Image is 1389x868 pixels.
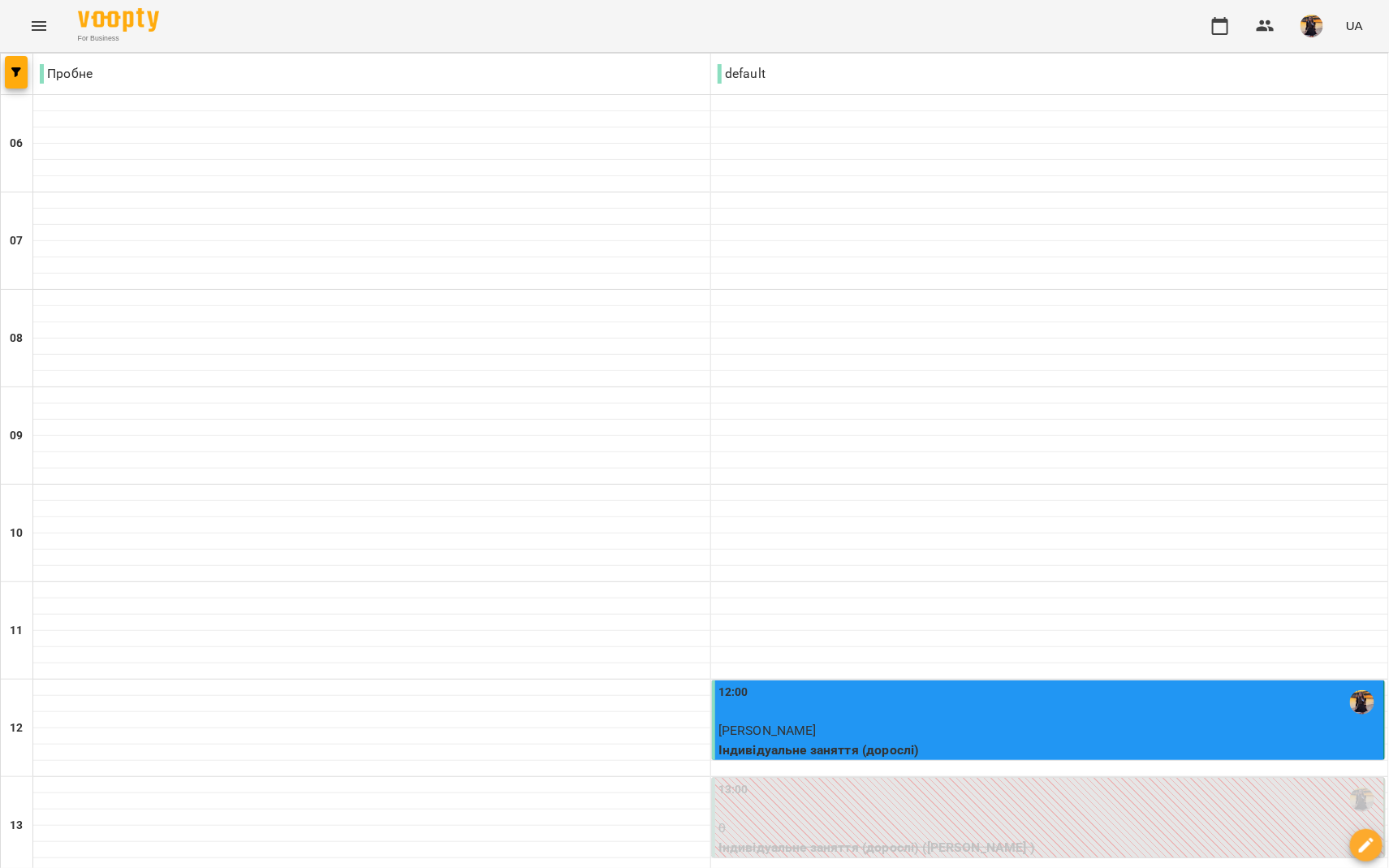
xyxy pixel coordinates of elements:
[1350,690,1374,715] img: Доля Єлизавета Миколаївна
[1346,17,1363,34] span: UA
[718,64,766,84] p: default
[10,817,23,835] h6: 13
[10,135,23,153] h6: 06
[1350,788,1374,812] img: Доля Єлизавета Миколаївна
[40,64,93,84] p: Пробне
[78,8,159,32] img: Voopty Logo
[10,719,23,737] h6: 12
[718,723,817,738] span: [PERSON_NAME]
[10,330,23,348] h6: 08
[78,33,159,44] span: For Business
[718,684,748,702] label: 12:00
[718,781,748,799] label: 13:00
[718,818,1381,838] p: 0
[718,838,1381,857] p: Індивідуальне заняття (дорослі) ([PERSON_NAME] )
[10,232,23,250] h6: 07
[1339,11,1370,41] button: UA
[10,427,23,445] h6: 09
[1301,15,1323,37] img: d9e4fe055f4d09e87b22b86a2758fb91.jpg
[10,525,23,542] h6: 10
[10,622,23,640] h6: 11
[718,741,1381,760] p: Індивідуальне заняття (дорослі)
[19,6,58,45] button: Menu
